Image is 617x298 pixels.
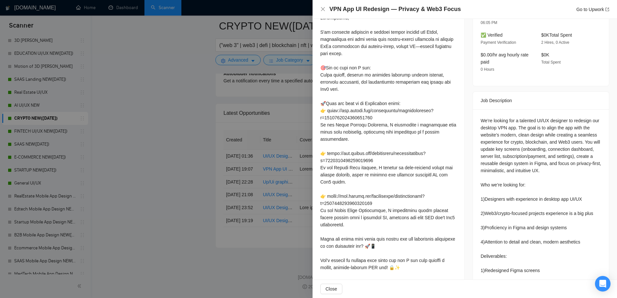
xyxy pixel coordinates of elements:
span: $0.00/hr avg hourly rate paid [481,52,529,65]
div: Loremipsumd, S'am consecte adipiscin e seddoei tempor incidid utl Etdol, magnaaliqua eni admi ven... [320,14,457,292]
span: ✅ Verified [481,32,503,38]
button: Close [320,6,326,12]
div: Job Description [481,92,601,109]
span: close [320,6,326,12]
span: Payment Verification [481,40,516,45]
span: $0K Total Spent [541,32,572,38]
span: 06:05 PM [481,20,497,25]
span: $0K [541,52,549,57]
span: Close [326,285,337,292]
div: Open Intercom Messenger [595,276,611,292]
span: export [605,7,609,11]
h4: VPN App UI Redesign — Privacy & Web3 Focus [329,5,461,13]
button: Close [320,284,342,294]
a: Go to Upworkexport [576,7,609,12]
span: Total Spent [541,60,561,65]
span: 0 Hours [481,67,494,72]
span: 2 Hires, 0 Active [541,40,569,45]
